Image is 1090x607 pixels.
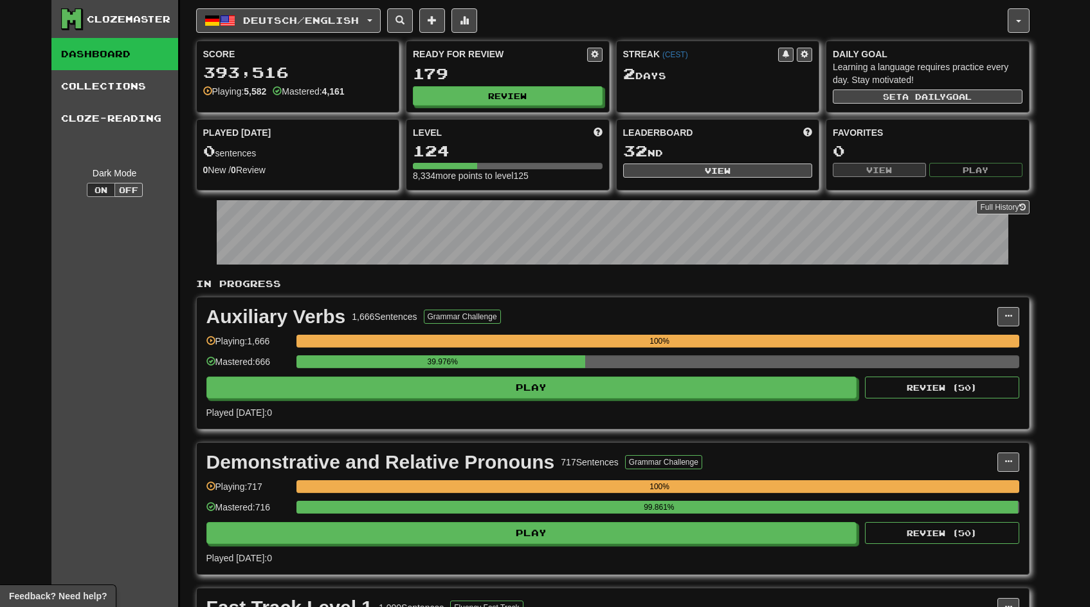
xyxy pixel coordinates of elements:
button: Play [206,522,857,544]
button: Seta dailygoal [833,89,1022,104]
button: On [87,183,115,197]
button: Review (50) [865,522,1019,544]
div: New / Review [203,163,393,176]
div: Ready for Review [413,48,587,61]
div: 717 Sentences [561,456,619,469]
div: Playing: [203,85,267,98]
div: 179 [413,66,603,82]
div: Demonstrative and Relative Pronouns [206,453,555,472]
span: Played [DATE] [203,126,271,139]
span: This week in points, UTC [803,126,812,139]
button: View [623,163,813,178]
div: sentences [203,143,393,160]
span: Level [413,126,442,139]
span: a daily [902,92,946,101]
div: 100% [300,480,1019,493]
button: Review [413,86,603,106]
button: More stats [451,8,477,33]
span: Leaderboard [623,126,693,139]
span: 2 [623,64,635,82]
a: Collections [51,70,178,102]
div: 8,334 more points to level 125 [413,169,603,182]
strong: 5,582 [244,86,266,97]
div: 0 [833,143,1022,159]
div: Daily Goal [833,48,1022,61]
button: Add sentence to collection [419,8,445,33]
span: Open feedback widget [9,590,107,602]
div: nd [623,143,813,160]
div: Mastered: 716 [206,501,290,522]
div: Auxiliary Verbs [206,307,346,326]
div: Score [203,48,393,61]
div: 39.976% [300,355,585,368]
div: 99.861% [300,501,1018,514]
div: Playing: 717 [206,480,290,501]
div: Mastered: 666 [206,355,290,377]
div: 393,516 [203,64,393,80]
strong: 0 [231,165,236,175]
a: Dashboard [51,38,178,70]
button: Off [114,183,143,197]
button: Play [206,377,857,398]
div: Playing: 1,666 [206,335,290,356]
div: Clozemaster [87,13,170,26]
a: Full History [976,200,1029,214]
span: 0 [203,142,215,160]
button: Search sentences [387,8,413,33]
button: Grammar Challenge [625,455,702,469]
div: Day s [623,66,813,82]
span: Deutsch / English [243,15,359,26]
span: Played [DATE]: 0 [206,407,272,418]
strong: 0 [203,165,208,175]
div: 124 [413,143,603,159]
div: Favorites [833,126,1022,139]
div: 100% [300,335,1019,348]
a: Cloze-Reading [51,102,178,135]
strong: 4,161 [322,86,345,97]
a: (CEST) [662,50,688,59]
button: Deutsch/English [196,8,381,33]
div: Learning a language requires practice every day. Stay motivated! [833,61,1022,86]
span: 32 [623,142,648,160]
span: Score more points to level up [594,126,603,139]
button: View [833,163,926,177]
div: Streak [623,48,779,61]
div: Dark Mode [61,167,168,180]
button: Grammar Challenge [424,310,501,324]
div: Mastered: [273,85,344,98]
button: Play [929,163,1022,177]
span: Played [DATE]: 0 [206,553,272,563]
div: 1,666 Sentences [352,310,417,323]
button: Review (50) [865,377,1019,398]
p: In Progress [196,277,1030,290]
